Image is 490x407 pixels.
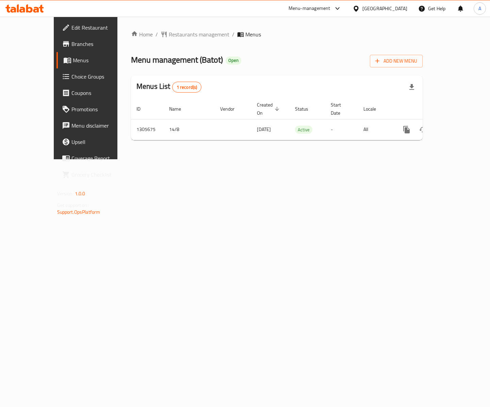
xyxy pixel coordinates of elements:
span: [DATE] [257,125,271,134]
div: Total records count [172,82,202,93]
td: 1305675 [131,119,164,140]
table: enhanced table [131,99,469,140]
span: Vendor [220,105,243,113]
span: Created On [257,101,281,117]
span: Upsell [71,138,130,146]
span: Start Date [331,101,350,117]
a: Restaurants management [161,30,229,38]
span: Menu management ( Batot ) [131,52,223,67]
span: Coverage Report [71,154,130,162]
span: Restaurants management [169,30,229,38]
span: Promotions [71,105,130,113]
li: / [232,30,234,38]
a: Support.OpsPlatform [57,208,100,216]
button: Add New Menu [370,55,423,67]
span: Name [169,105,190,113]
td: All [358,119,393,140]
a: Branches [56,36,135,52]
div: Menu-management [289,4,330,13]
span: Grocery Checklist [71,170,130,179]
button: more [398,121,415,138]
span: Open [226,58,241,63]
div: Open [226,56,241,65]
h2: Menus List [136,81,201,93]
a: Menus [56,52,135,68]
span: Menu disclaimer [71,121,130,130]
a: Grocery Checklist [56,166,135,183]
a: Promotions [56,101,135,117]
li: / [156,30,158,38]
span: Edit Restaurant [71,23,130,32]
a: Edit Restaurant [56,19,135,36]
span: A [478,5,481,12]
span: Add New Menu [375,57,417,65]
span: ID [136,105,149,113]
span: Status [295,105,317,113]
div: [GEOGRAPHIC_DATA] [362,5,407,12]
a: Upsell [56,134,135,150]
div: Export file [404,79,420,95]
span: Active [295,126,312,134]
span: Locale [363,105,385,113]
a: Home [131,30,153,38]
td: - [325,119,358,140]
a: Menu disclaimer [56,117,135,134]
span: Choice Groups [71,72,130,81]
span: 1 record(s) [173,84,201,91]
span: Menus [245,30,261,38]
span: Coupons [71,89,130,97]
a: Choice Groups [56,68,135,85]
th: Actions [393,99,469,119]
nav: breadcrumb [131,30,423,38]
a: Coverage Report [56,150,135,166]
span: Version: [57,189,74,198]
span: Menus [73,56,130,64]
span: Branches [71,40,130,48]
a: Coupons [56,85,135,101]
span: 1.0.0 [75,189,85,198]
span: Get support on: [57,201,88,210]
button: Change Status [415,121,431,138]
td: 14/8 [164,119,215,140]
